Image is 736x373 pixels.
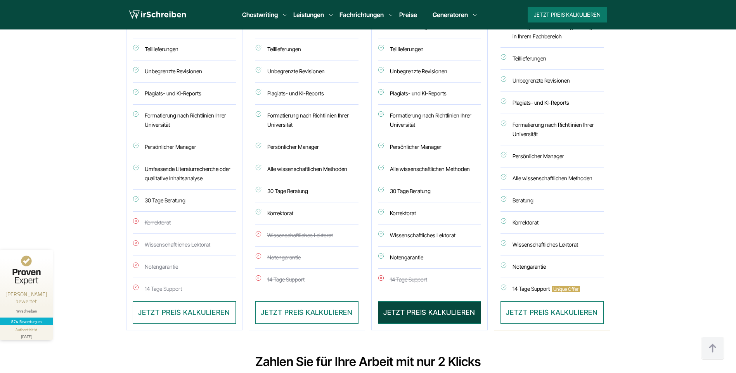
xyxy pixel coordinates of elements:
li: 14 Tage Support [378,269,481,292]
li: Persönlicher Manager [378,136,481,158]
img: button top [701,337,724,360]
li: Formatierung nach Richtlinien Ihrer Universität [133,105,236,136]
li: Alle wissenschaftlichen Methoden [378,158,481,180]
li: Plagiats- und KI-Reports [255,83,358,105]
li: Formatierung nach Richtlinien Ihrer Universität [255,105,358,136]
li: Unbegrenzte Revisionen [378,60,481,83]
li: Wissenschaftliches Lektorat [500,234,604,256]
span: Unique Offer [552,286,580,292]
img: logo wirschreiben [129,9,186,21]
li: Notengarantie [500,256,604,278]
li: Korrektorat [378,202,481,224]
li: Formatierung nach Richtlinien Ihrer Universität [378,105,481,136]
li: Unbegrenzte Revisionen [500,70,604,92]
li: Korrektorat [255,202,358,224]
li: Unbegrenzte Revisionen [255,60,358,83]
button: JETZT PREIS KALKULIEREN [133,301,236,324]
button: Jetzt Preis kalkulieren [528,7,607,22]
a: Ghostwriting [242,10,278,19]
div: Wirschreiben [3,309,50,314]
li: Beratung [500,190,604,212]
li: Korrektorat [133,212,236,234]
a: Leistungen [293,10,324,19]
li: Plagiats- und KI-Reports [500,92,604,114]
li: Umfassende Literaturrecherche oder qualitative Inhaltsanalyse [133,158,236,190]
li: Korrektorat [500,212,604,234]
button: JETZT PREIS KALKULIEREN [500,301,604,324]
li: Plagiats- und KI-Reports [378,83,481,105]
li: Formatierung nach Richtlinien Ihrer Universität [500,114,604,145]
li: 14 Tage Support [255,269,358,292]
li: Persönlicher Manager [500,145,604,168]
li: 30 Tage Beratung [378,180,481,202]
li: Teillieferungen [378,38,481,60]
li: Notengarantie [133,256,236,278]
li: Wissenschaftliches Lektorat [378,224,481,247]
li: Persönlicher Manager [255,136,358,158]
li: 14 Tage Support [500,278,604,301]
li: Wissenschaftliches Lektorat [255,224,358,247]
div: [DATE] [3,333,50,338]
a: Fachrichtungen [339,10,384,19]
li: Persönlicher Manager [133,136,236,158]
li: Autor mit Doktortitel und umfangreicher Forschungshintergrund in Ihrem Fachbereich [500,13,604,48]
li: Alle wissenschaftlichen Methoden [500,168,604,190]
button: JETZT PREIS KALKULIEREN [378,301,481,324]
a: Generatoren [433,10,468,19]
li: Wissenschaftliches Lektorat [133,234,236,256]
li: Teillieferungen [133,38,236,60]
li: Unbegrenzte Revisionen [133,60,236,83]
div: Authentizität [16,327,38,333]
li: 14 Tage Support [133,278,236,301]
li: Notengarantie [378,247,481,269]
li: Plagiats- und KI-Reports [133,83,236,105]
a: Preise [399,11,417,19]
li: Teillieferungen [255,38,358,60]
div: Zahlen Sie für Ihre Arbeit mit nur 2 Klicks [129,354,607,370]
li: 30 Tage Beratung [255,180,358,202]
li: Teillieferungen [500,48,604,70]
li: Notengarantie [255,247,358,269]
button: JETZT PREIS KALKULIEREN [255,301,358,324]
li: Alle wissenschaftlichen Methoden [255,158,358,180]
li: 30 Tage Beratung [133,190,236,212]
